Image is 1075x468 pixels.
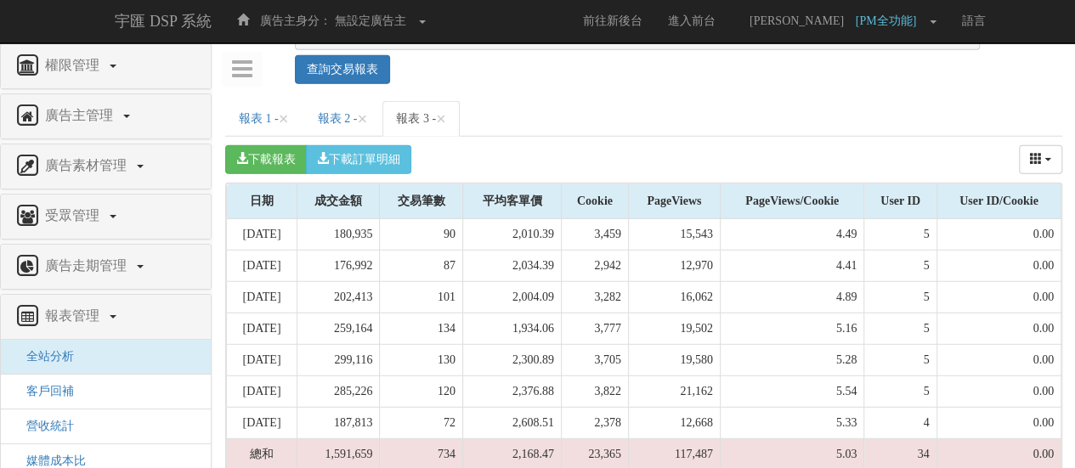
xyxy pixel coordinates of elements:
[380,184,461,218] div: 交易筆數
[462,219,561,251] td: 2,010.39
[41,158,135,172] span: 廣告素材管理
[227,184,297,218] div: 日期
[382,101,460,137] a: 報表 3 -
[720,408,863,439] td: 5.33
[227,408,297,439] td: [DATE]
[14,253,198,280] a: 廣告走期管理
[227,313,297,345] td: [DATE]
[436,110,446,128] button: Close
[41,308,108,323] span: 報表管理
[306,145,411,174] button: 下載訂單明細
[628,376,720,408] td: 21,162
[463,184,561,218] div: 平均客單價
[41,108,122,122] span: 廣告主管理
[41,258,135,273] span: 廣告走期管理
[227,219,297,251] td: [DATE]
[380,219,462,251] td: 90
[937,184,1061,218] div: User ID/Cookie
[628,408,720,439] td: 12,668
[628,313,720,345] td: 19,502
[562,184,628,218] div: Cookie
[462,376,561,408] td: 2,376.88
[227,251,297,282] td: [DATE]
[462,408,561,439] td: 2,608.51
[297,251,379,282] td: 176,992
[227,345,297,376] td: [DATE]
[436,109,446,129] span: ×
[741,14,852,27] span: [PERSON_NAME]
[295,55,390,84] a: 查詢交易報表
[1019,145,1063,174] div: Columns
[864,376,936,408] td: 5
[864,345,936,376] td: 5
[279,110,289,128] button: Close
[225,145,307,174] button: 下載報表
[561,313,628,345] td: 3,777
[380,251,462,282] td: 87
[721,184,863,218] div: PageViews/Cookie
[462,345,561,376] td: 2,300.89
[628,219,720,251] td: 15,543
[335,14,406,27] span: 無設定廣告主
[720,219,863,251] td: 4.49
[227,376,297,408] td: [DATE]
[936,345,1061,376] td: 0.00
[1019,145,1063,174] button: columns
[864,313,936,345] td: 5
[225,101,303,137] a: 報表 1 -
[297,345,379,376] td: 299,116
[14,303,198,330] a: 報表管理
[936,376,1061,408] td: 0.00
[936,219,1061,251] td: 0.00
[297,282,379,313] td: 202,413
[380,408,462,439] td: 72
[297,376,379,408] td: 285,226
[14,153,198,180] a: 廣告素材管理
[462,282,561,313] td: 2,004.09
[297,408,379,439] td: 187,813
[561,408,628,439] td: 2,378
[279,109,289,129] span: ×
[561,282,628,313] td: 3,282
[864,251,936,282] td: 5
[629,184,720,218] div: PageViews
[462,313,561,345] td: 1,934.06
[936,408,1061,439] td: 0.00
[14,385,74,398] a: 客戶回補
[864,184,936,218] div: User ID
[41,58,108,72] span: 權限管理
[14,203,198,230] a: 受眾管理
[856,14,925,27] span: [PM全功能]
[720,376,863,408] td: 5.54
[357,110,367,128] button: Close
[864,219,936,251] td: 5
[297,219,379,251] td: 180,935
[720,313,863,345] td: 5.16
[864,408,936,439] td: 4
[380,282,462,313] td: 101
[628,282,720,313] td: 16,062
[14,454,86,467] a: 媒體成本比
[628,345,720,376] td: 19,580
[936,313,1061,345] td: 0.00
[561,251,628,282] td: 2,942
[41,208,108,223] span: 受眾管理
[14,350,74,363] a: 全站分析
[720,251,863,282] td: 4.41
[380,376,462,408] td: 120
[561,219,628,251] td: 3,459
[462,251,561,282] td: 2,034.39
[380,313,462,345] td: 134
[561,376,628,408] td: 3,822
[14,420,74,432] a: 營收統計
[14,103,198,130] a: 廣告主管理
[720,345,863,376] td: 5.28
[227,282,297,313] td: [DATE]
[357,109,367,129] span: ×
[936,251,1061,282] td: 0.00
[864,282,936,313] td: 5
[14,53,198,80] a: 權限管理
[260,14,331,27] span: 廣告主身分：
[380,345,462,376] td: 130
